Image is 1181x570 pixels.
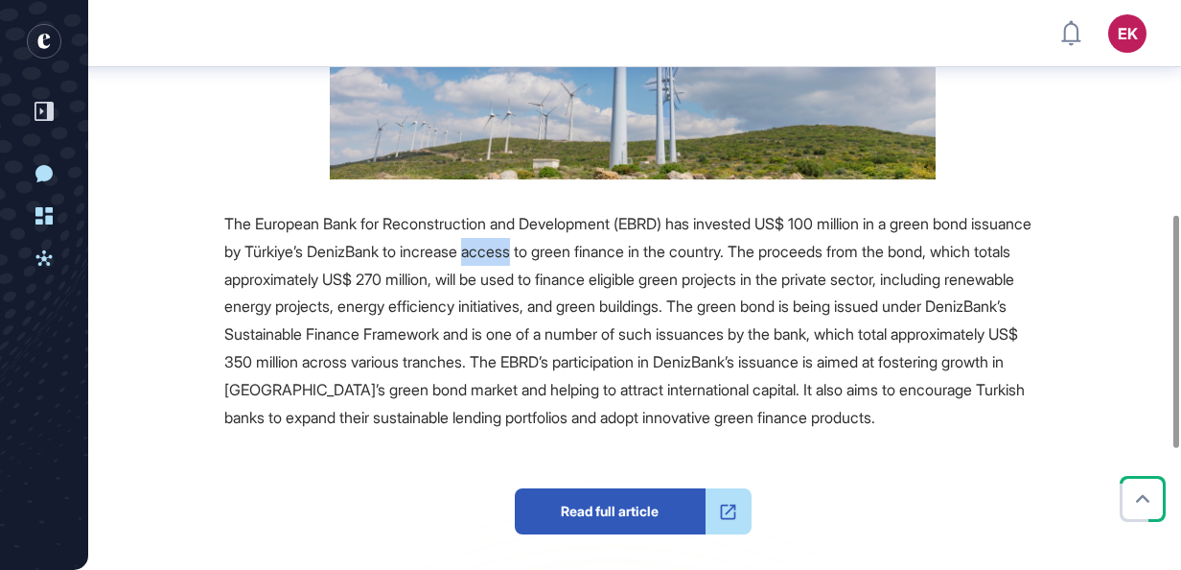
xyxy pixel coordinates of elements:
div: entrapeer-logo [27,24,61,59]
button: EK [1108,14,1146,53]
span: The European Bank for Reconstruction and Development (EBRD) has invested US$ 100 million in a gre... [224,214,1031,427]
span: Read full article [515,488,706,534]
a: Read full article [515,488,752,534]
